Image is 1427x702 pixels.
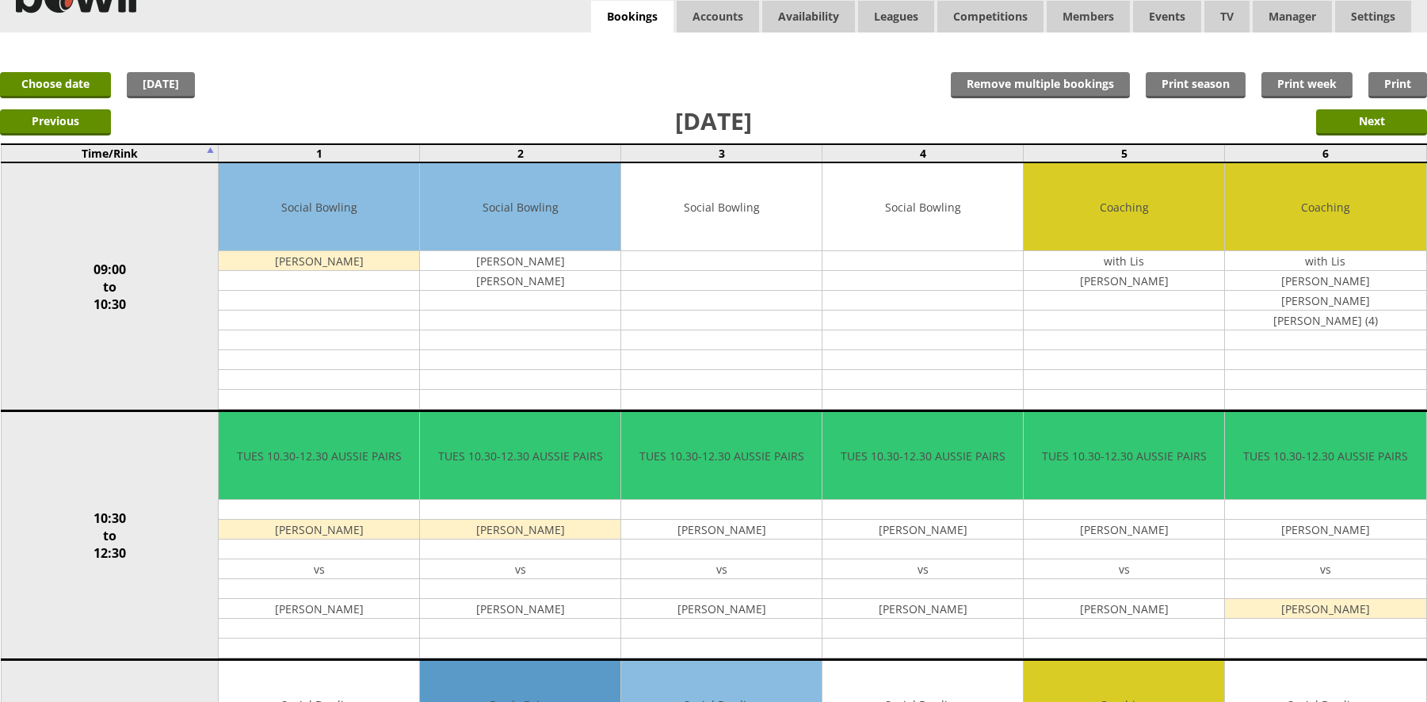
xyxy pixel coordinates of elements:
td: Social Bowling [420,163,620,251]
td: [PERSON_NAME] [1024,271,1224,291]
input: Next [1316,109,1427,135]
td: vs [420,559,620,579]
td: Social Bowling [219,163,419,251]
span: Settings [1335,1,1411,32]
td: [PERSON_NAME] [621,520,822,540]
td: [PERSON_NAME] [621,599,822,619]
td: with Lis [1024,251,1224,271]
td: vs [1024,559,1224,579]
td: [PERSON_NAME] [219,520,419,540]
span: Manager [1253,1,1332,32]
span: Members [1047,1,1130,32]
td: TUES 10.30-12.30 AUSSIE PAIRS [1225,412,1425,500]
td: 5 [1024,144,1225,162]
td: [PERSON_NAME] [822,599,1023,619]
td: Coaching [1024,163,1224,251]
td: TUES 10.30-12.30 AUSSIE PAIRS [621,412,822,500]
span: TV [1204,1,1250,32]
td: 1 [219,144,420,162]
td: [PERSON_NAME] [1225,271,1425,291]
td: Time/Rink [1,144,219,162]
td: [PERSON_NAME] [822,520,1023,540]
td: 3 [621,144,822,162]
td: [PERSON_NAME] (4) [1225,311,1425,330]
td: [PERSON_NAME] [1024,520,1224,540]
td: vs [219,559,419,579]
td: vs [621,559,822,579]
td: TUES 10.30-12.30 AUSSIE PAIRS [822,412,1023,500]
a: Print [1368,72,1427,98]
td: vs [822,559,1023,579]
td: [PERSON_NAME] [1225,520,1425,540]
input: Remove multiple bookings [951,72,1130,98]
td: 4 [822,144,1024,162]
a: [DATE] [127,72,195,98]
td: 10:30 to 12:30 [1,411,219,660]
span: Accounts [677,1,759,32]
td: [PERSON_NAME] [219,599,419,619]
td: [PERSON_NAME] [1225,599,1425,619]
td: [PERSON_NAME] [420,599,620,619]
a: Competitions [937,1,1044,32]
a: Print season [1146,72,1246,98]
td: [PERSON_NAME] [420,271,620,291]
a: Print week [1261,72,1353,98]
a: Events [1133,1,1201,32]
td: 09:00 to 10:30 [1,162,219,411]
a: Bookings [591,1,673,33]
td: TUES 10.30-12.30 AUSSIE PAIRS [219,412,419,500]
a: Leagues [858,1,934,32]
td: TUES 10.30-12.30 AUSSIE PAIRS [420,412,620,500]
td: Coaching [1225,163,1425,251]
td: Social Bowling [822,163,1023,251]
td: [PERSON_NAME] [420,520,620,540]
td: Social Bowling [621,163,822,251]
td: 2 [420,144,621,162]
a: Availability [762,1,855,32]
td: [PERSON_NAME] [420,251,620,271]
td: vs [1225,559,1425,579]
td: with Lis [1225,251,1425,271]
td: TUES 10.30-12.30 AUSSIE PAIRS [1024,412,1224,500]
td: 6 [1225,144,1426,162]
td: [PERSON_NAME] [1024,599,1224,619]
td: [PERSON_NAME] [219,251,419,271]
td: [PERSON_NAME] [1225,291,1425,311]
